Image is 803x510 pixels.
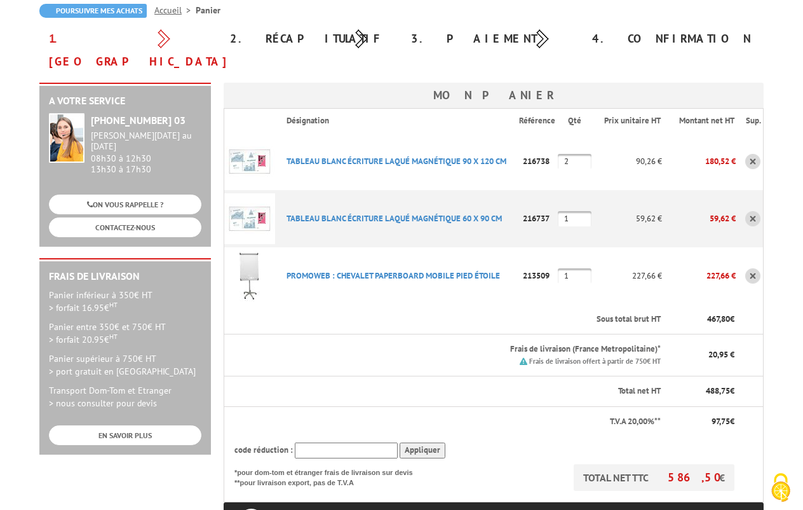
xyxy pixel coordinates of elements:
div: [PERSON_NAME][DATE] au [DATE] [91,130,201,152]
th: Sous total brut HT [276,305,662,334]
a: TABLEAU BLANC éCRITURE LAQUé MAGNéTIQUE 90 X 120 CM [287,156,506,167]
a: TABLEAU BLANC éCRITURE LAQUé MAGNéTIQUE 60 X 90 CM [287,213,502,224]
p: TOTAL NET TTC € [574,464,734,491]
p: € [672,416,734,428]
p: 216737 [519,207,558,230]
div: 08h30 à 12h30 13h30 à 17h30 [91,130,201,174]
p: Transport Dom-Tom et Etranger [49,384,201,410]
sup: HT [109,300,118,309]
li: Panier [196,4,220,17]
p: 227,66 € [592,265,662,287]
p: Panier entre 350€ et 750€ HT [49,320,201,346]
div: 3. Paiement [402,27,583,50]
th: Sup. [736,109,764,133]
p: *pour dom-tom et étranger frais de livraison sur devis **pour livraison export, pas de T.V.A [234,464,425,488]
span: 488,75 [706,385,730,396]
span: > forfait 16.95€ [49,302,118,314]
span: code réduction : [234,445,293,455]
p: € [672,385,734,397]
h2: Frais de Livraison [49,271,201,282]
h3: Mon panier [224,83,764,108]
th: Qté [558,109,592,133]
strong: [PHONE_NUMBER] 03 [91,114,186,127]
p: 213509 [519,265,558,287]
a: CONTACTEZ-NOUS [49,217,201,237]
div: 2. Récapitulatif [220,27,402,50]
img: picto.png [520,357,527,365]
p: Montant net HT [672,115,734,127]
span: 586,50 [668,470,719,485]
img: Cookies (fenêtre modale) [765,472,797,504]
span: 97,75 [712,416,730,427]
span: > port gratuit en [GEOGRAPHIC_DATA] [49,366,196,377]
p: 59,62 € [662,207,736,230]
p: 59,62 € [592,207,662,230]
img: widget-service.jpg [49,113,84,163]
p: € [672,314,734,326]
p: Frais de livraison (France Metropolitaine)* [287,343,661,355]
a: EN SAVOIR PLUS [49,425,201,445]
img: PROMOWEB : CHEVALET PAPERBOARD MOBILE PIED éTOILE [224,251,275,301]
p: Panier inférieur à 350€ HT [49,289,201,314]
a: Poursuivre mes achats [39,4,147,18]
a: Accueil [154,4,196,16]
input: Appliquer [400,443,445,458]
a: ON VOUS RAPPELLE ? [49,195,201,214]
p: 216738 [519,150,558,172]
img: TABLEAU BLANC éCRITURE LAQUé MAGNéTIQUE 90 X 120 CM [224,136,275,187]
span: 467,80 [707,314,730,324]
div: 4. Confirmation [583,27,764,50]
small: Frais de livraison offert à partir de 750€ HT [529,357,661,366]
span: > nous consulter pour devis [49,397,157,409]
p: Total net HT [234,385,661,397]
button: Cookies (fenêtre modale) [759,467,803,510]
p: Prix unitaire HT [602,115,661,127]
span: > forfait 20.95€ [49,334,118,345]
div: 1. [GEOGRAPHIC_DATA] [39,27,220,73]
p: 90,26 € [592,150,662,172]
h2: A votre service [49,95,201,107]
a: PROMOWEB : CHEVALET PAPERBOARD MOBILE PIED éTOILE [287,270,500,281]
p: Panier supérieur à 750€ HT [49,352,201,378]
span: 20,95 € [708,349,734,360]
p: T.V.A 20,00%** [234,416,661,428]
th: Désignation [276,109,519,133]
p: Référence [519,115,557,127]
p: 180,52 € [662,150,736,172]
sup: HT [109,332,118,341]
img: TABLEAU BLANC éCRITURE LAQUé MAGNéTIQUE 60 X 90 CM [224,193,275,244]
p: 227,66 € [662,265,736,287]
